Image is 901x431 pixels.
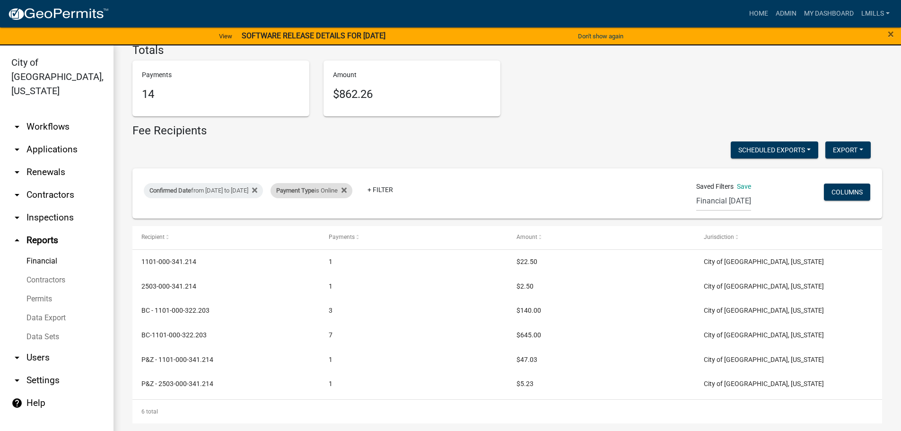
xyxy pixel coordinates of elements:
datatable-header-cell: Amount [507,226,695,249]
span: City of Jeffersonville, Indiana [704,282,824,290]
strong: SOFTWARE RELEASE DETAILS FOR [DATE] [242,31,385,40]
span: Saved Filters [696,182,734,192]
i: arrow_drop_down [11,121,23,132]
span: Payments [329,234,355,240]
i: arrow_drop_down [11,352,23,363]
i: arrow_drop_up [11,235,23,246]
button: Export [825,141,871,158]
span: Amount [516,234,537,240]
span: City of Jeffersonville, Indiana [704,331,824,339]
div: from [DATE] to [DATE] [144,183,263,198]
span: Recipient [141,234,165,240]
span: Confirmed Date [149,187,191,194]
a: + Filter [360,181,401,198]
span: City of Jeffersonville, Indiana [704,356,824,363]
h5: 14 [142,88,300,101]
span: BC - 1101-000-322.203 [141,307,210,314]
span: Jurisdiction [704,234,734,240]
span: 7 [329,331,332,339]
span: City of Jeffersonville, Indiana [704,380,824,387]
a: View [215,28,236,44]
i: help [11,397,23,409]
span: $5.23 [516,380,534,387]
span: 3 [329,307,332,314]
datatable-header-cell: Jurisdiction [695,226,882,249]
a: Admin [772,5,800,23]
h4: Totals [132,44,882,57]
span: P&Z - 2503-000-341.214 [141,380,213,387]
a: lmills [857,5,893,23]
span: $140.00 [516,307,541,314]
span: $22.50 [516,258,537,265]
span: 2503-000-341.214 [141,282,196,290]
span: 1 [329,282,332,290]
button: Columns [824,184,870,201]
div: 6 total [132,400,882,423]
i: arrow_drop_down [11,144,23,155]
span: $2.50 [516,282,534,290]
div: is Online [271,183,352,198]
p: Amount [333,70,491,80]
i: arrow_drop_down [11,375,23,386]
button: Close [888,28,894,40]
button: Scheduled Exports [731,141,818,158]
button: Don't show again [574,28,627,44]
h4: Fee Recipients [132,124,207,138]
i: arrow_drop_down [11,212,23,223]
a: My Dashboard [800,5,857,23]
span: P&Z - 1101-000-341.214 [141,356,213,363]
a: Home [745,5,772,23]
span: City of Jeffersonville, Indiana [704,258,824,265]
span: 1 [329,258,332,265]
p: Payments [142,70,300,80]
datatable-header-cell: Payments [320,226,507,249]
i: arrow_drop_down [11,189,23,201]
span: 1 [329,380,332,387]
span: City of Jeffersonville, Indiana [704,307,824,314]
span: 1101-000-341.214 [141,258,196,265]
span: 1 [329,356,332,363]
datatable-header-cell: Recipient [132,226,320,249]
span: × [888,27,894,41]
span: Payment Type [276,187,315,194]
span: BC-1101-000-322.203 [141,331,207,339]
span: $47.03 [516,356,537,363]
i: arrow_drop_down [11,167,23,178]
h5: $862.26 [333,88,491,101]
span: $645.00 [516,331,541,339]
a: Save [737,183,751,190]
